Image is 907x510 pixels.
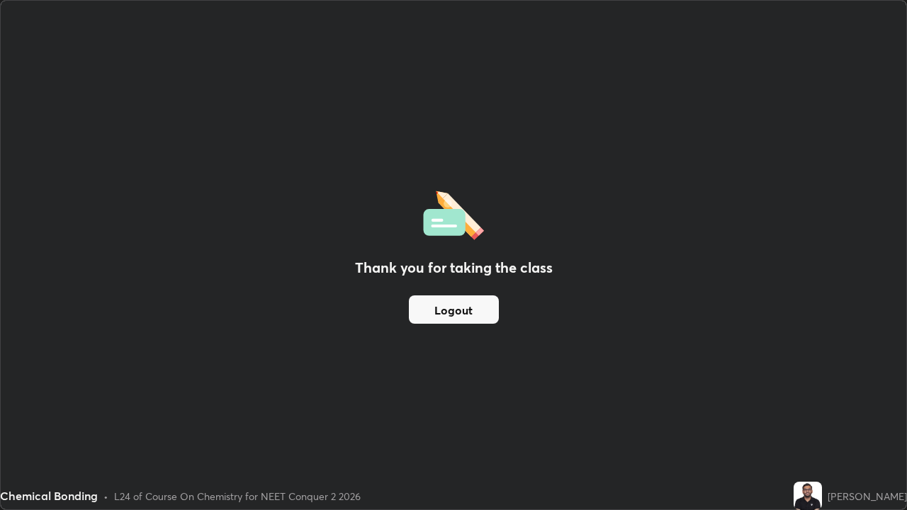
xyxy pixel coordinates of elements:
div: [PERSON_NAME] [828,489,907,504]
div: • [103,489,108,504]
img: offlineFeedback.1438e8b3.svg [423,186,484,240]
div: L24 of Course On Chemistry for NEET Conquer 2 2026 [114,489,361,504]
h2: Thank you for taking the class [355,257,553,278]
img: f6c41efb327145258bfc596793d6e4cc.jpg [794,482,822,510]
button: Logout [409,295,499,324]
